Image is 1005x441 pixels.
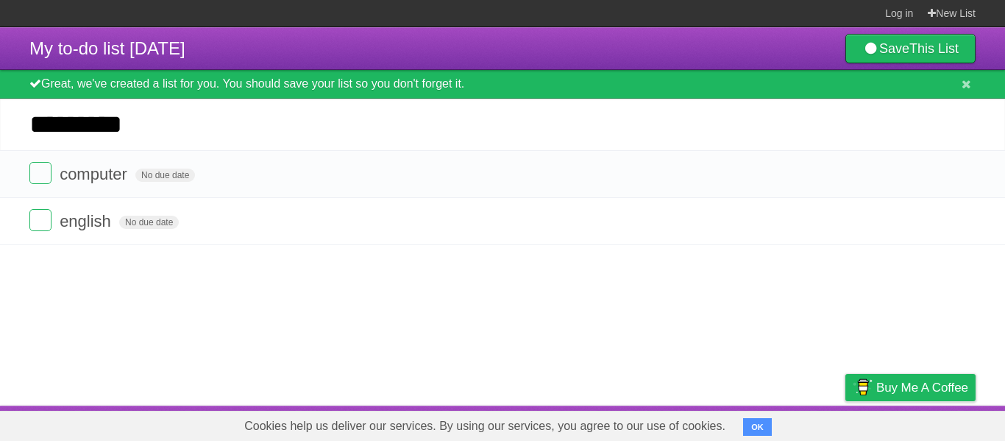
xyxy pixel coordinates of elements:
[29,162,52,184] label: Done
[845,374,976,401] a: Buy me a coffee
[876,375,968,401] span: Buy me a coffee
[909,41,959,56] b: This List
[776,409,809,437] a: Terms
[743,418,772,436] button: OK
[826,409,864,437] a: Privacy
[119,216,179,229] span: No due date
[60,212,115,230] span: english
[29,209,52,231] label: Done
[883,409,976,437] a: Suggest a feature
[60,165,131,183] span: computer
[230,412,740,441] span: Cookies help us deliver our services. By using our services, you agree to our use of cookies.
[650,409,681,437] a: About
[845,34,976,63] a: SaveThis List
[29,38,185,58] span: My to-do list [DATE]
[135,169,195,182] span: No due date
[853,375,873,400] img: Buy me a coffee
[698,409,758,437] a: Developers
